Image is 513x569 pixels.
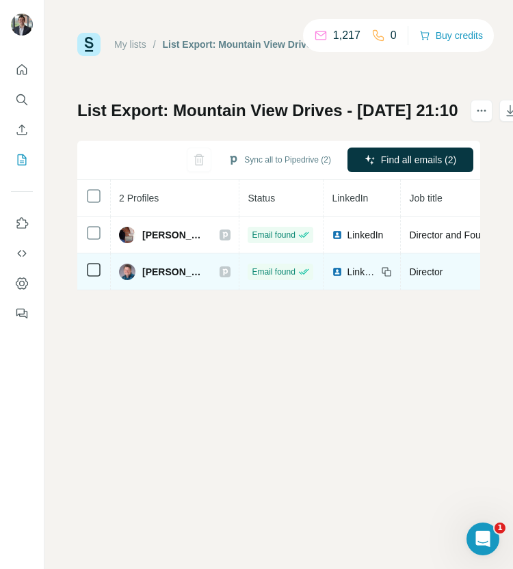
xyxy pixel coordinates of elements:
[419,26,483,45] button: Buy credits
[77,33,101,56] img: Surfe Logo
[11,241,33,266] button: Use Surfe API
[11,14,33,36] img: Avatar
[332,230,343,240] img: LinkedIn logo
[466,523,499,555] iframe: Intercom live chat
[119,193,159,204] span: 2 Profiles
[248,193,275,204] span: Status
[11,301,33,326] button: Feedback
[142,228,206,242] span: [PERSON_NAME]
[381,153,456,167] span: Find all emails (2)
[11,271,33,296] button: Dashboard
[218,150,341,170] button: Sync all to Pipedrive (2)
[119,227,135,243] img: Avatar
[163,38,385,51] div: List Export: Mountain View Drives - [DATE] 21:10
[333,27,360,44] p: 1,217
[11,148,33,172] button: My lists
[252,229,295,241] span: Email found
[332,266,343,277] img: LinkedIn logo
[11,87,33,112] button: Search
[391,27,397,44] p: 0
[153,38,156,51] li: /
[409,266,443,277] span: Director
[252,266,295,278] span: Email found
[11,117,33,142] button: Enrich CSV
[11,211,33,236] button: Use Surfe on LinkedIn
[409,193,442,204] span: Job title
[142,265,206,279] span: [PERSON_NAME]
[495,523,505,533] span: 1
[347,265,377,279] span: LinkedIn
[347,148,473,172] button: Find all emails (2)
[347,228,383,242] span: LinkedIn
[409,230,499,240] span: Director and Founder
[11,57,33,82] button: Quick start
[332,193,368,204] span: LinkedIn
[114,39,146,50] a: My lists
[471,100,492,122] button: actions
[119,264,135,280] img: Avatar
[77,100,458,122] h1: List Export: Mountain View Drives - [DATE] 21:10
